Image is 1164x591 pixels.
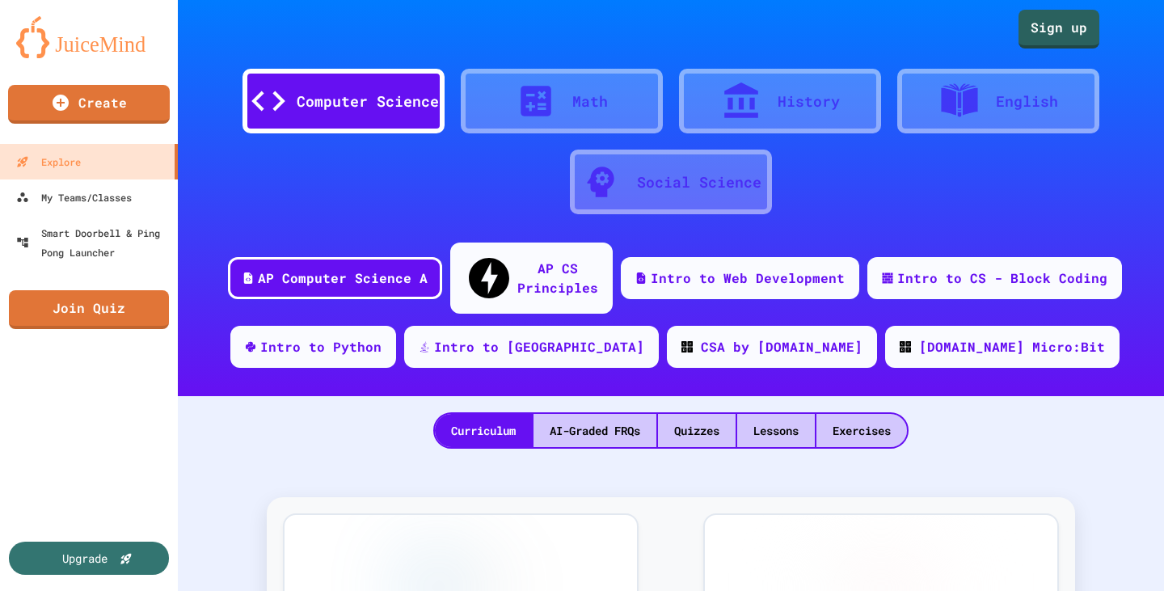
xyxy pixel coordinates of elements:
a: Sign up [1018,10,1099,49]
div: Intro to Python [260,337,382,357]
div: My Teams/Classes [16,188,132,207]
div: AP Computer Science A [258,268,428,288]
div: Lessons [737,414,815,447]
div: English [996,91,1058,112]
div: Intro to [GEOGRAPHIC_DATA] [434,337,644,357]
img: logo-orange.svg [16,16,162,58]
div: Upgrade [62,550,108,567]
a: Create [8,85,170,124]
div: [DOMAIN_NAME] Micro:Bit [919,337,1105,357]
img: CODE_logo_RGB.png [681,341,693,352]
div: Math [572,91,608,112]
img: CODE_logo_RGB.png [900,341,911,352]
div: Smart Doorbell & Ping Pong Launcher [16,223,171,262]
a: Join Quiz [9,290,169,329]
div: Intro to Web Development [651,268,845,288]
div: AI-Graded FRQs [533,414,656,447]
div: History [778,91,840,112]
div: CSA by [DOMAIN_NAME] [701,337,862,357]
div: Intro to CS - Block Coding [897,268,1107,288]
div: Explore [16,152,81,171]
div: Social Science [637,171,761,193]
div: Quizzes [658,414,736,447]
div: Curriculum [435,414,532,447]
div: AP CS Principles [517,259,598,298]
div: Computer Science [297,91,439,112]
div: Exercises [816,414,907,447]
